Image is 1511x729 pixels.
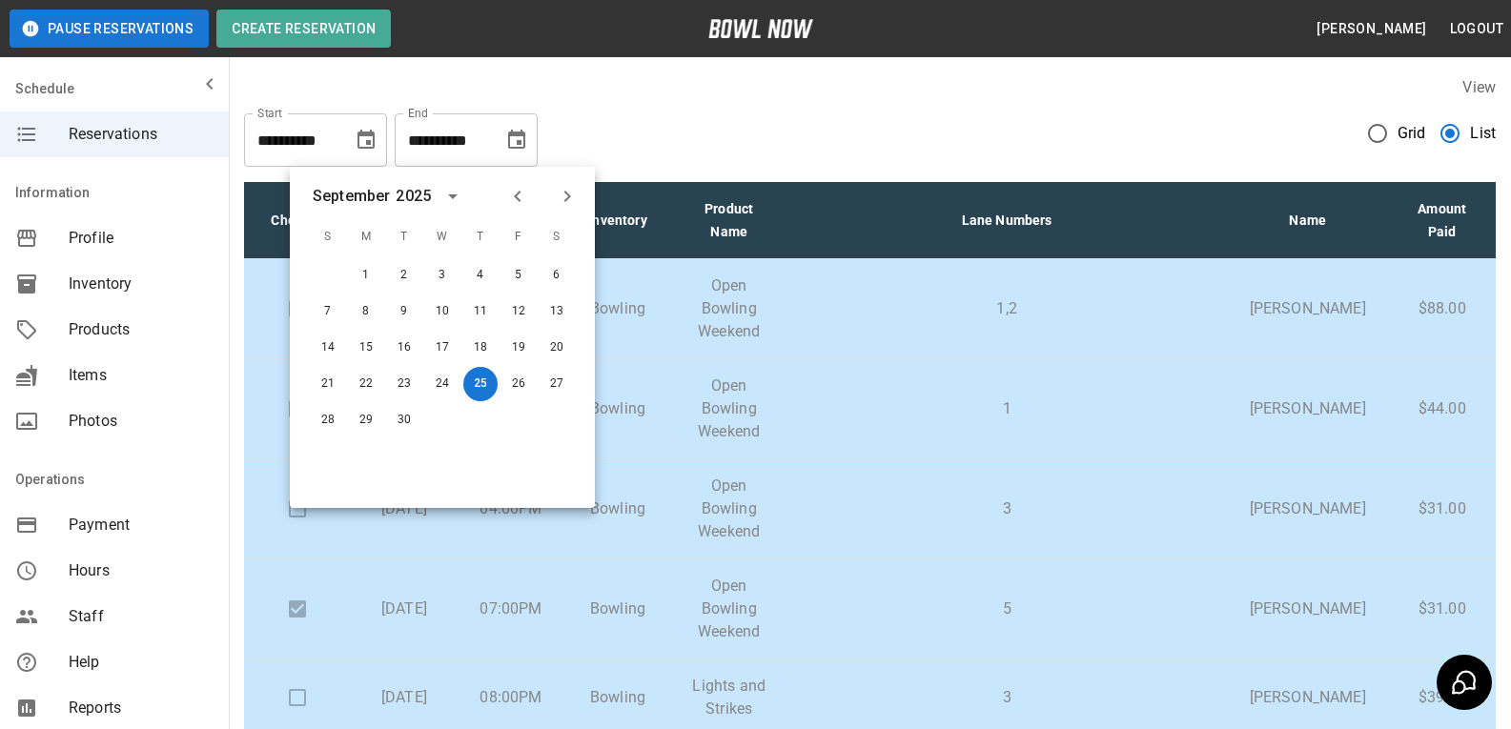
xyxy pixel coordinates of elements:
p: Open Bowling Weekend [686,274,771,343]
p: Bowling [580,297,656,320]
span: Reservations [69,123,214,146]
p: Lights and Strikes [686,675,771,720]
button: Sep 18, 2025 [463,331,498,365]
p: 1 [802,397,1211,420]
span: F [501,218,536,256]
button: Sep 12, 2025 [501,294,536,329]
button: calendar view is open, switch to year view [437,180,469,213]
button: Sep 8, 2025 [349,294,383,329]
button: Sep 10, 2025 [425,294,459,329]
span: Profile [69,227,214,250]
button: Sep 23, 2025 [387,367,421,401]
button: Sep 21, 2025 [311,367,345,401]
span: Payment [69,514,214,537]
button: Sep 7, 2025 [311,294,345,329]
span: Hours [69,559,214,582]
button: Sep 1, 2025 [349,258,383,293]
button: Pause Reservations [10,10,209,48]
th: Lane Numbers [786,182,1226,259]
button: Sep 28, 2025 [311,403,345,437]
p: [DATE] [366,597,442,620]
p: $31.00 [1404,497,1480,520]
button: Sep 4, 2025 [463,258,498,293]
p: Open Bowling Weekend [686,375,771,443]
span: Products [69,318,214,341]
button: Sep 2, 2025 [387,258,421,293]
button: Sep 24, 2025 [425,367,459,401]
p: $44.00 [1404,397,1480,420]
span: List [1470,122,1496,145]
p: [PERSON_NAME] [1242,597,1374,620]
p: 08:00PM [473,686,549,709]
p: [PERSON_NAME] [1242,686,1374,709]
button: [PERSON_NAME] [1309,11,1434,47]
button: Sep 3, 2025 [425,258,459,293]
button: Sep 29, 2025 [349,403,383,437]
th: Check In [244,182,351,259]
button: Sep 5, 2025 [501,258,536,293]
p: [PERSON_NAME] [1242,497,1374,520]
p: 3 [802,497,1211,520]
span: Grid [1398,122,1426,145]
button: Next month [551,180,583,213]
button: Sep 25, 2025 [463,367,498,401]
button: Previous month [501,180,534,213]
p: 3 [802,686,1211,709]
button: Sep 19, 2025 [501,331,536,365]
span: M [349,218,383,256]
button: Sep 6, 2025 [540,258,574,293]
button: Sep 27, 2025 [540,367,574,401]
div: 2025 [396,185,431,208]
button: Sep 17, 2025 [425,331,459,365]
img: logo [708,19,813,38]
span: T [463,218,498,256]
p: [DATE] [366,686,442,709]
button: Create Reservation [216,10,391,48]
span: T [387,218,421,256]
p: $39.00 [1404,686,1480,709]
button: Choose date, selected date is Sep 25, 2025 [498,121,536,159]
span: Items [69,364,214,387]
span: W [425,218,459,256]
p: $88.00 [1404,297,1480,320]
p: 1,2 [802,297,1211,320]
button: Sep 9, 2025 [387,294,421,329]
p: 07:00PM [473,597,549,620]
th: Product Name [671,182,786,259]
button: Sep 11, 2025 [463,294,498,329]
p: Open Bowling Weekend [686,575,771,643]
th: Name [1227,182,1389,259]
p: 04:00PM [473,497,549,520]
button: Sep 13, 2025 [540,294,574,329]
button: Choose date, selected date is Aug 9, 2025 [347,121,385,159]
button: Sep 26, 2025 [501,367,536,401]
button: Sep 30, 2025 [387,403,421,437]
button: Sep 20, 2025 [540,331,574,365]
div: September [313,185,390,208]
button: Sep 14, 2025 [311,331,345,365]
th: Inventory [564,182,671,259]
p: Bowling [580,497,656,520]
p: Open Bowling Weekend [686,475,771,543]
span: Help [69,651,214,674]
label: View [1462,78,1496,96]
span: Photos [69,410,214,433]
p: Bowling [580,397,656,420]
p: [PERSON_NAME] [1242,397,1374,420]
button: Logout [1442,11,1511,47]
span: Reports [69,697,214,719]
button: Sep 15, 2025 [349,331,383,365]
span: S [540,218,574,256]
span: S [311,218,345,256]
span: Inventory [69,273,214,295]
th: Amount Paid [1389,182,1496,259]
p: Bowling [580,686,656,709]
button: Sep 22, 2025 [349,367,383,401]
p: [DATE] [366,497,442,520]
button: Sep 16, 2025 [387,331,421,365]
span: Staff [69,605,214,628]
p: $31.00 [1404,597,1480,620]
p: 5 [802,597,1211,620]
p: [PERSON_NAME] [1242,297,1374,320]
p: Bowling [580,597,656,620]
